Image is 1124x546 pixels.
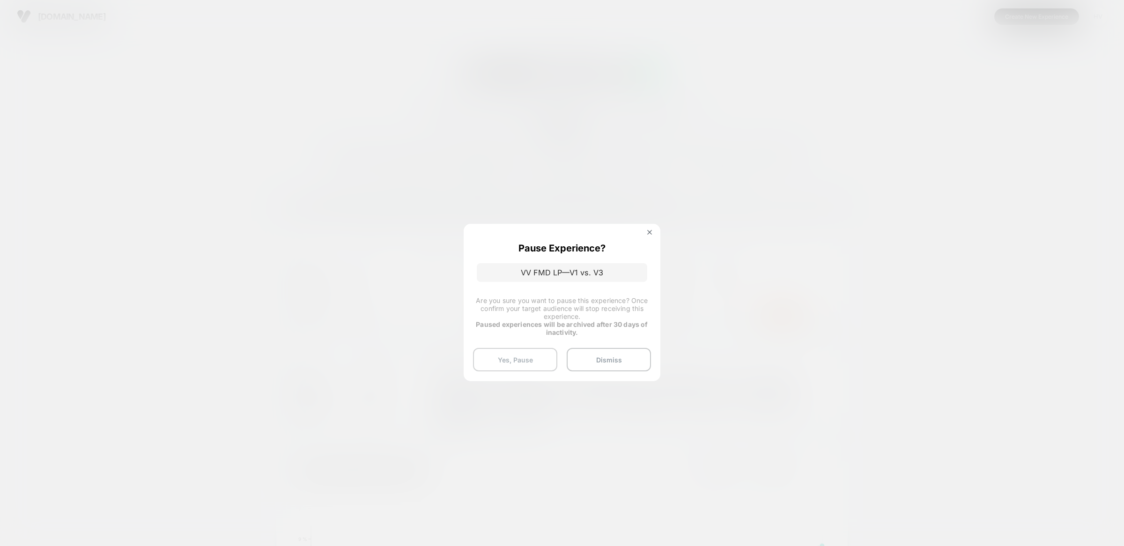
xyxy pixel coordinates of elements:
[647,230,652,235] img: close
[476,296,648,320] span: Are you sure you want to pause this experience? Once confirm your target audience will stop recei...
[567,348,651,371] button: Dismiss
[477,263,647,282] p: VV FMD LP—V1 vs. V3
[473,348,557,371] button: Yes, Pause
[476,320,648,336] strong: Paused experiences will be archived after 30 days of inactivity.
[518,243,606,254] p: Pause Experience?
